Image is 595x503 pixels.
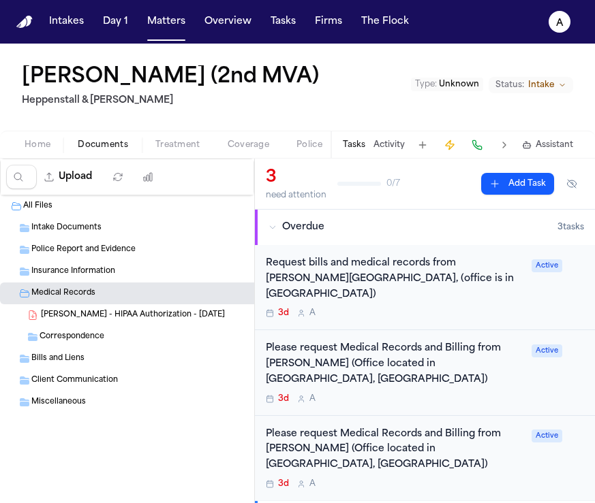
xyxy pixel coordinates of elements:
span: Intake Documents [31,223,102,234]
button: Tasks [265,10,301,34]
div: Please request Medical Records and Billing from [PERSON_NAME] (Office located in [GEOGRAPHIC_DATA... [266,341,523,387]
h2: Heppenstall & [PERSON_NAME] [22,93,324,109]
span: Intake [528,80,554,91]
span: [PERSON_NAME] - HIPAA Authorization - [DATE] [41,310,225,321]
button: Edit Type: Unknown [411,78,483,91]
button: Add Task [481,173,554,195]
span: Documents [78,140,128,150]
button: Make a Call [468,135,487,155]
span: 3d [278,393,289,404]
span: Treatment [155,140,200,150]
span: All Files [23,201,52,212]
span: 0 / 7 [386,178,400,189]
span: Active [532,259,562,272]
span: Home [25,140,50,150]
span: A [309,308,316,319]
span: 3d [278,308,289,319]
button: Overdue3tasks [255,210,595,245]
span: Police Report and Evidence [31,244,136,256]
button: Upload [37,165,100,189]
span: Insurance Information [31,266,115,278]
button: Overview [199,10,257,34]
input: Search files [6,165,37,189]
span: Active [532,344,562,357]
span: Type : [415,80,437,88]
button: Hide completed tasks (⌘⇧H) [560,173,584,195]
span: Assistant [536,140,573,150]
span: Bills and Liens [31,353,85,365]
span: Medical Records [31,288,95,299]
span: 3d [278,478,289,489]
span: Unknown [439,80,479,88]
span: 3 task s [558,222,584,233]
button: Day 1 [97,10,134,34]
button: Firms [309,10,348,34]
span: Overdue [282,221,324,234]
div: Request bills and medical records from [PERSON_NAME][GEOGRAPHIC_DATA], (office is in [GEOGRAPHIC_... [266,256,523,302]
span: Status: [495,80,524,91]
button: Add Task [413,135,432,155]
div: Open task: Request bills and medical records from Dr. Eugene Y. Rhee, (office is in san diego) [255,245,595,330]
div: need attention [266,190,326,201]
button: Edit matter name [22,65,319,90]
span: Client Communication [31,375,118,387]
button: Matters [142,10,191,34]
div: Please request Medical Records and Billing from [PERSON_NAME] (Office located in [GEOGRAPHIC_DATA... [266,427,523,473]
h1: [PERSON_NAME] (2nd MVA) [22,65,319,90]
span: Police [296,140,322,150]
img: Finch Logo [16,16,33,29]
div: Open task: Please request Medical Records and Billing from Dr. David Bakal (Office located in San... [255,330,595,415]
span: Miscellaneous [31,397,86,408]
div: Open task: Please request Medical Records and Billing from Dr. Merrit Hougen (Office located in S... [255,416,595,500]
button: The Flock [356,10,414,34]
span: Correspondence [40,331,104,343]
span: Coverage [228,140,269,150]
button: Tasks [343,140,365,150]
button: Assistant [522,140,573,150]
span: A [309,478,316,489]
button: Intakes [44,10,89,34]
button: Change status from Intake [489,77,573,93]
button: Create Immediate Task [440,135,459,155]
span: Active [532,429,562,442]
button: Activity [373,140,405,150]
div: 3 [266,167,326,189]
a: Home [16,16,33,29]
span: A [309,393,316,404]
